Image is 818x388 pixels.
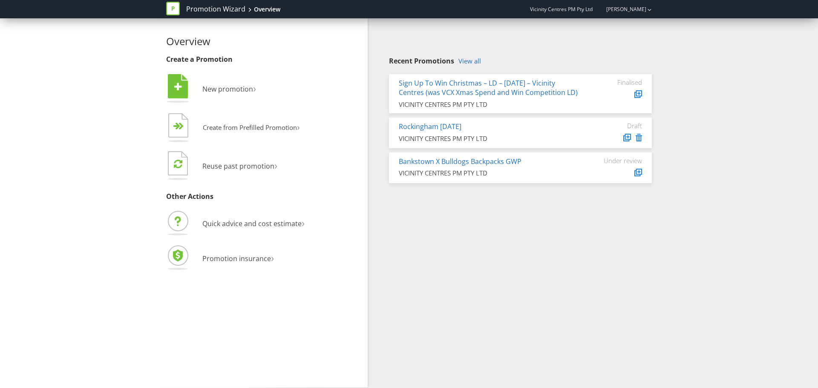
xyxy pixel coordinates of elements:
span: Vicinity Centres PM Pty Ltd [530,6,593,13]
div: Under review [591,157,642,164]
div: Overview [254,5,280,14]
span: Promotion insurance [202,254,271,263]
tspan:  [174,82,182,92]
a: Sign Up To Win Christmas – LD – [DATE] – Vicinity Centres (was VCX Xmas Spend and Win Competition... [399,78,578,98]
a: Promotion insurance› [166,254,274,263]
div: Draft [591,122,642,129]
span: › [274,158,277,172]
a: Bankstown X Bulldogs Backpacks GWP [399,157,521,166]
a: [PERSON_NAME] [598,6,646,13]
span: Reuse past promotion [202,161,274,171]
a: View all [458,57,481,65]
span: › [297,120,300,133]
span: Quick advice and cost estimate [202,219,302,228]
span: › [302,216,305,230]
span: Create from Prefilled Promotion [203,123,297,132]
div: Finalised [591,78,642,86]
div: VICINITY CENTRES PM PTY LTD [399,169,578,178]
tspan:  [174,159,182,169]
a: Quick advice and cost estimate› [166,219,305,228]
h2: Overview [166,36,361,47]
span: Recent Promotions [389,56,454,66]
div: VICINITY CENTRES PM PTY LTD [399,134,578,143]
button: Create from Prefilled Promotion› [166,111,300,145]
span: New promotion [202,84,253,94]
span: › [253,81,256,95]
span: › [271,250,274,264]
tspan:  [179,122,184,130]
div: VICINITY CENTRES PM PTY LTD [399,100,578,109]
a: Rockingham [DATE] [399,122,461,131]
h3: Other Actions [166,193,361,201]
h3: Create a Promotion [166,56,361,63]
a: Promotion Wizard [186,4,245,14]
